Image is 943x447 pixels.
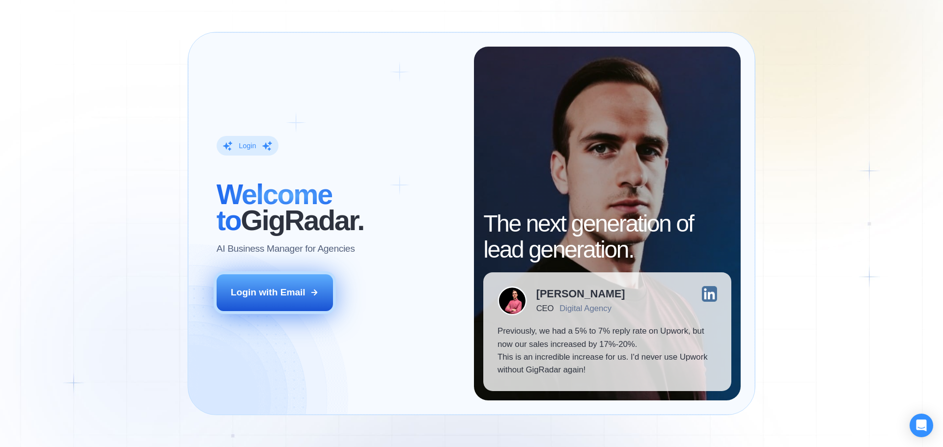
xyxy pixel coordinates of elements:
p: Previously, we had a 5% to 7% reply rate on Upwork, but now our sales increased by 17%-20%. This ... [498,325,717,377]
button: Login with Email [217,274,333,311]
p: AI Business Manager for Agencies [217,242,355,255]
div: Login [239,141,256,151]
div: Login with Email [231,286,305,299]
div: Digital Agency [559,304,611,313]
span: Welcome to [217,179,332,236]
h2: ‍ GigRadar. [217,182,460,234]
div: Open Intercom Messenger [910,414,933,437]
div: [PERSON_NAME] [536,289,625,299]
h2: The next generation of lead generation. [483,211,731,263]
div: CEO [536,304,554,313]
